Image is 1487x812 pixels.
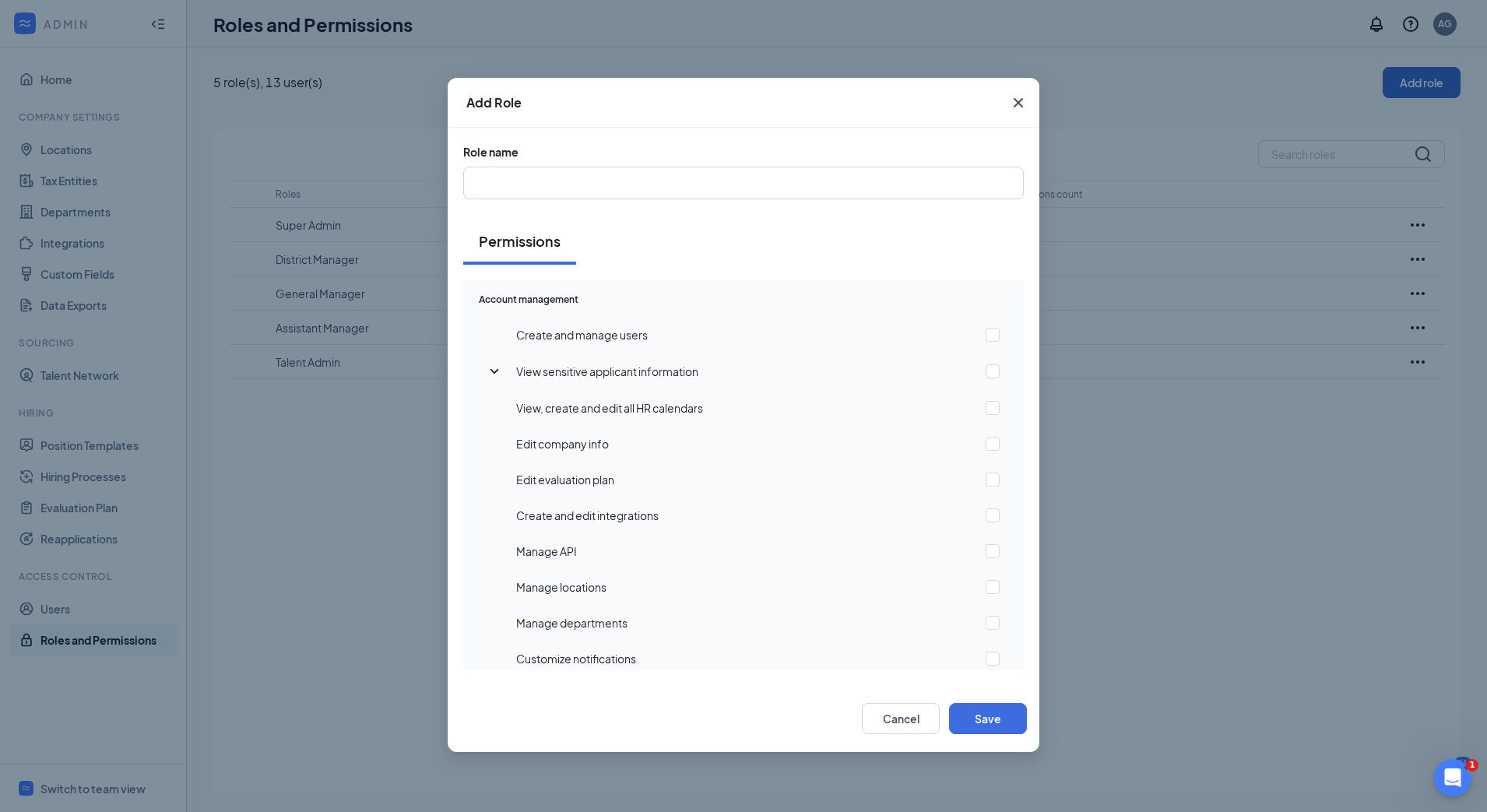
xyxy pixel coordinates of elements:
[516,616,627,630] span: Manage departments
[466,94,522,111] div: Add Role
[862,703,940,734] button: Cancel
[516,652,636,666] span: Customize notifications
[479,231,561,251] div: Permissions
[485,362,504,381] svg: SmallChevronDown
[479,294,578,305] span: Account management
[516,473,614,487] span: Edit evaluation plan
[1434,759,1471,796] iframe: Intercom live chat
[516,364,698,378] span: View sensitive applicant information
[516,508,659,522] span: Create and edit integrations
[949,703,1027,734] button: Save
[516,328,648,342] span: Create and manage users
[516,401,703,415] span: View, create and edit all HR calendars
[516,437,609,451] span: Edit company info
[516,580,606,594] span: Manage locations
[1466,759,1478,772] span: 1
[997,78,1039,128] button: Close
[516,544,577,558] span: Manage API
[463,143,1024,160] span: Role name
[1009,93,1028,112] svg: Cross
